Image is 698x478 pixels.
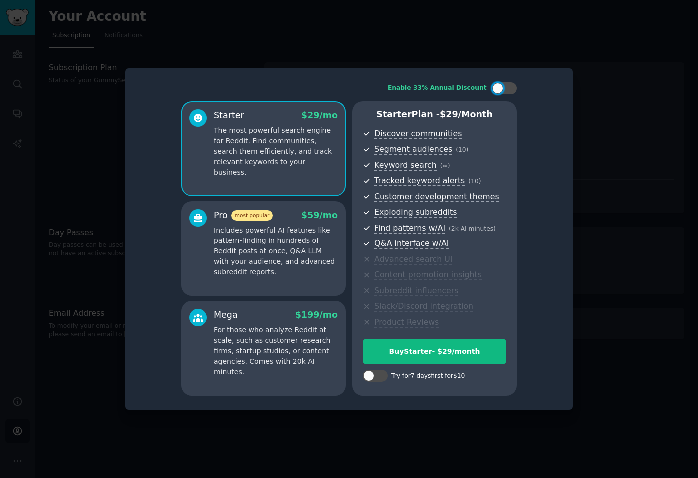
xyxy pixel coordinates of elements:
[374,317,439,328] span: Product Reviews
[214,225,338,277] p: Includes powerful AI features like pattern-finding in hundreds of Reddit posts at once, Q&A LLM w...
[440,109,493,119] span: $ 29 /month
[374,192,499,202] span: Customer development themes
[391,372,465,381] div: Try for 7 days first for $10
[214,309,238,321] div: Mega
[449,225,496,232] span: ( 2k AI minutes )
[440,162,450,169] span: ( ∞ )
[214,209,273,222] div: Pro
[214,325,338,377] p: For those who analyze Reddit at scale, such as customer research firms, startup studios, or conte...
[363,339,506,364] button: BuyStarter- $29/month
[231,210,273,221] span: most popular
[363,346,506,357] div: Buy Starter - $ 29 /month
[374,254,452,265] span: Advanced search UI
[295,310,338,320] span: $ 199 /mo
[374,301,473,312] span: Slack/Discord integration
[374,144,452,155] span: Segment audiences
[374,129,462,139] span: Discover communities
[374,160,437,171] span: Keyword search
[374,176,465,186] span: Tracked keyword alerts
[301,110,338,120] span: $ 29 /mo
[388,84,487,93] div: Enable 33% Annual Discount
[214,125,338,178] p: The most powerful search engine for Reddit. Find communities, search them efficiently, and track ...
[374,270,482,280] span: Content promotion insights
[374,286,458,296] span: Subreddit influencers
[374,223,445,234] span: Find patterns w/AI
[301,210,338,220] span: $ 59 /mo
[374,207,457,218] span: Exploding subreddits
[374,239,449,249] span: Q&A interface w/AI
[214,109,244,122] div: Starter
[468,178,481,185] span: ( 10 )
[456,146,468,153] span: ( 10 )
[363,108,506,121] p: Starter Plan -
